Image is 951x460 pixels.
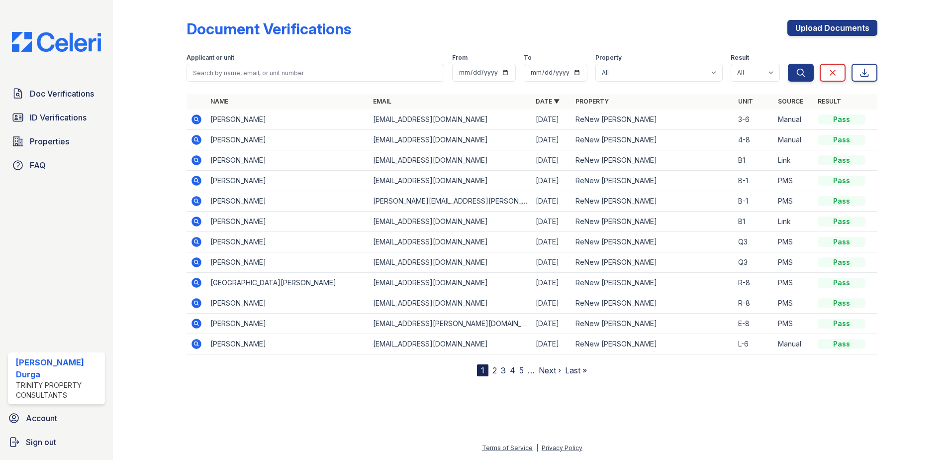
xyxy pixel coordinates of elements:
[571,273,734,293] td: ReNew [PERSON_NAME]
[571,212,734,232] td: ReNew [PERSON_NAME]
[536,444,538,452] div: |
[206,334,369,354] td: [PERSON_NAME]
[571,191,734,212] td: ReNew [PERSON_NAME]
[26,412,57,424] span: Account
[206,273,369,293] td: [GEOGRAPHIC_DATA][PERSON_NAME]
[187,20,351,38] div: Document Verifications
[369,273,532,293] td: [EMAIL_ADDRESS][DOMAIN_NAME]
[524,54,532,62] label: To
[206,171,369,191] td: [PERSON_NAME]
[818,155,865,165] div: Pass
[734,273,774,293] td: R-8
[734,212,774,232] td: B1
[774,232,814,252] td: PMS
[206,314,369,334] td: [PERSON_NAME]
[532,232,571,252] td: [DATE]
[818,257,865,267] div: Pass
[369,232,532,252] td: [EMAIL_ADDRESS][DOMAIN_NAME]
[818,319,865,329] div: Pass
[532,171,571,191] td: [DATE]
[4,32,109,52] img: CE_Logo_Blue-a8612792a0a2168367f1c8372b55b34899dd931a85d93a1a3d3e32e68fde9ad4.png
[519,365,524,375] a: 5
[532,110,571,130] td: [DATE]
[738,98,753,105] a: Unit
[734,252,774,273] td: Q3
[734,130,774,150] td: 4-8
[571,130,734,150] td: ReNew [PERSON_NAME]
[532,130,571,150] td: [DATE]
[532,334,571,354] td: [DATE]
[571,110,734,130] td: ReNew [PERSON_NAME]
[532,293,571,314] td: [DATE]
[774,110,814,130] td: Manual
[734,314,774,334] td: E-8
[30,135,69,147] span: Properties
[774,130,814,150] td: Manual
[571,293,734,314] td: ReNew [PERSON_NAME]
[774,273,814,293] td: PMS
[30,88,94,100] span: Doc Verifications
[818,217,865,227] div: Pass
[8,131,105,151] a: Properties
[818,196,865,206] div: Pass
[734,293,774,314] td: R-8
[369,191,532,212] td: [PERSON_NAME][EMAIL_ADDRESS][PERSON_NAME][DOMAIN_NAME]
[571,314,734,334] td: ReNew [PERSON_NAME]
[818,298,865,308] div: Pass
[565,365,587,375] a: Last »
[16,380,101,400] div: Trinity Property Consultants
[787,20,877,36] a: Upload Documents
[734,110,774,130] td: 3-6
[734,191,774,212] td: B-1
[532,252,571,273] td: [DATE]
[532,273,571,293] td: [DATE]
[571,334,734,354] td: ReNew [PERSON_NAME]
[369,252,532,273] td: [EMAIL_ADDRESS][DOMAIN_NAME]
[369,293,532,314] td: [EMAIL_ADDRESS][DOMAIN_NAME]
[369,212,532,232] td: [EMAIL_ADDRESS][DOMAIN_NAME]
[774,314,814,334] td: PMS
[532,314,571,334] td: [DATE]
[206,110,369,130] td: [PERSON_NAME]
[542,444,582,452] a: Privacy Policy
[774,334,814,354] td: Manual
[187,54,234,62] label: Applicant or unit
[510,365,515,375] a: 4
[187,64,444,82] input: Search by name, email, or unit number
[539,365,561,375] a: Next ›
[734,171,774,191] td: B-1
[369,110,532,130] td: [EMAIL_ADDRESS][DOMAIN_NAME]
[528,364,535,376] span: …
[532,191,571,212] td: [DATE]
[774,212,814,232] td: Link
[482,444,533,452] a: Terms of Service
[532,212,571,232] td: [DATE]
[734,334,774,354] td: L-6
[492,365,497,375] a: 2
[30,159,46,171] span: FAQ
[369,150,532,171] td: [EMAIL_ADDRESS][DOMAIN_NAME]
[30,112,87,123] span: ID Verifications
[774,171,814,191] td: PMS
[731,54,749,62] label: Result
[818,278,865,288] div: Pass
[206,191,369,212] td: [PERSON_NAME]
[369,314,532,334] td: [EMAIL_ADDRESS][PERSON_NAME][DOMAIN_NAME]
[734,150,774,171] td: B1
[571,150,734,171] td: ReNew [PERSON_NAME]
[595,54,622,62] label: Property
[532,150,571,171] td: [DATE]
[774,191,814,212] td: PMS
[778,98,803,105] a: Source
[4,432,109,452] a: Sign out
[206,232,369,252] td: [PERSON_NAME]
[774,150,814,171] td: Link
[369,171,532,191] td: [EMAIL_ADDRESS][DOMAIN_NAME]
[501,365,506,375] a: 3
[26,436,56,448] span: Sign out
[818,176,865,186] div: Pass
[8,108,105,127] a: ID Verifications
[571,252,734,273] td: ReNew [PERSON_NAME]
[206,252,369,273] td: [PERSON_NAME]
